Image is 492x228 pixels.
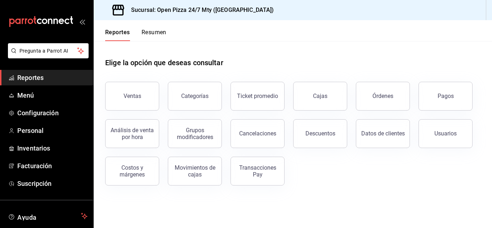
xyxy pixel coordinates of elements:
[231,157,285,185] button: Transacciones Pay
[372,93,393,99] div: Órdenes
[168,119,222,148] button: Grupos modificadores
[17,161,88,171] span: Facturación
[293,119,347,148] button: Descuentos
[239,130,276,137] div: Cancelaciones
[235,164,280,178] div: Transacciones Pay
[124,93,141,99] div: Ventas
[17,126,88,135] span: Personal
[19,47,77,55] span: Pregunta a Parrot AI
[8,43,89,58] button: Pregunta a Parrot AI
[173,164,217,178] div: Movimientos de cajas
[105,157,159,185] button: Costos y márgenes
[237,93,278,99] div: Ticket promedio
[293,82,347,111] button: Cajas
[305,130,335,137] div: Descuentos
[5,52,89,60] a: Pregunta a Parrot AI
[17,90,88,100] span: Menú
[79,19,85,24] button: open_drawer_menu
[168,157,222,185] button: Movimientos de cajas
[17,108,88,118] span: Configuración
[361,130,405,137] div: Datos de clientes
[419,119,473,148] button: Usuarios
[17,73,88,82] span: Reportes
[419,82,473,111] button: Pagos
[105,29,130,41] button: Reportes
[168,82,222,111] button: Categorías
[356,119,410,148] button: Datos de clientes
[434,130,457,137] div: Usuarios
[231,119,285,148] button: Cancelaciones
[173,127,217,140] div: Grupos modificadores
[110,127,155,140] div: Análisis de venta por hora
[105,82,159,111] button: Ventas
[105,29,166,41] div: navigation tabs
[110,164,155,178] div: Costos y márgenes
[181,93,209,99] div: Categorías
[105,119,159,148] button: Análisis de venta por hora
[125,6,274,14] h3: Sucursal: Open Pizza 24/7 Mty ([GEOGRAPHIC_DATA])
[105,57,223,68] h1: Elige la opción que deseas consultar
[356,82,410,111] button: Órdenes
[231,82,285,111] button: Ticket promedio
[17,179,88,188] span: Suscripción
[17,143,88,153] span: Inventarios
[313,93,327,99] div: Cajas
[142,29,166,41] button: Resumen
[17,212,78,220] span: Ayuda
[438,93,454,99] div: Pagos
